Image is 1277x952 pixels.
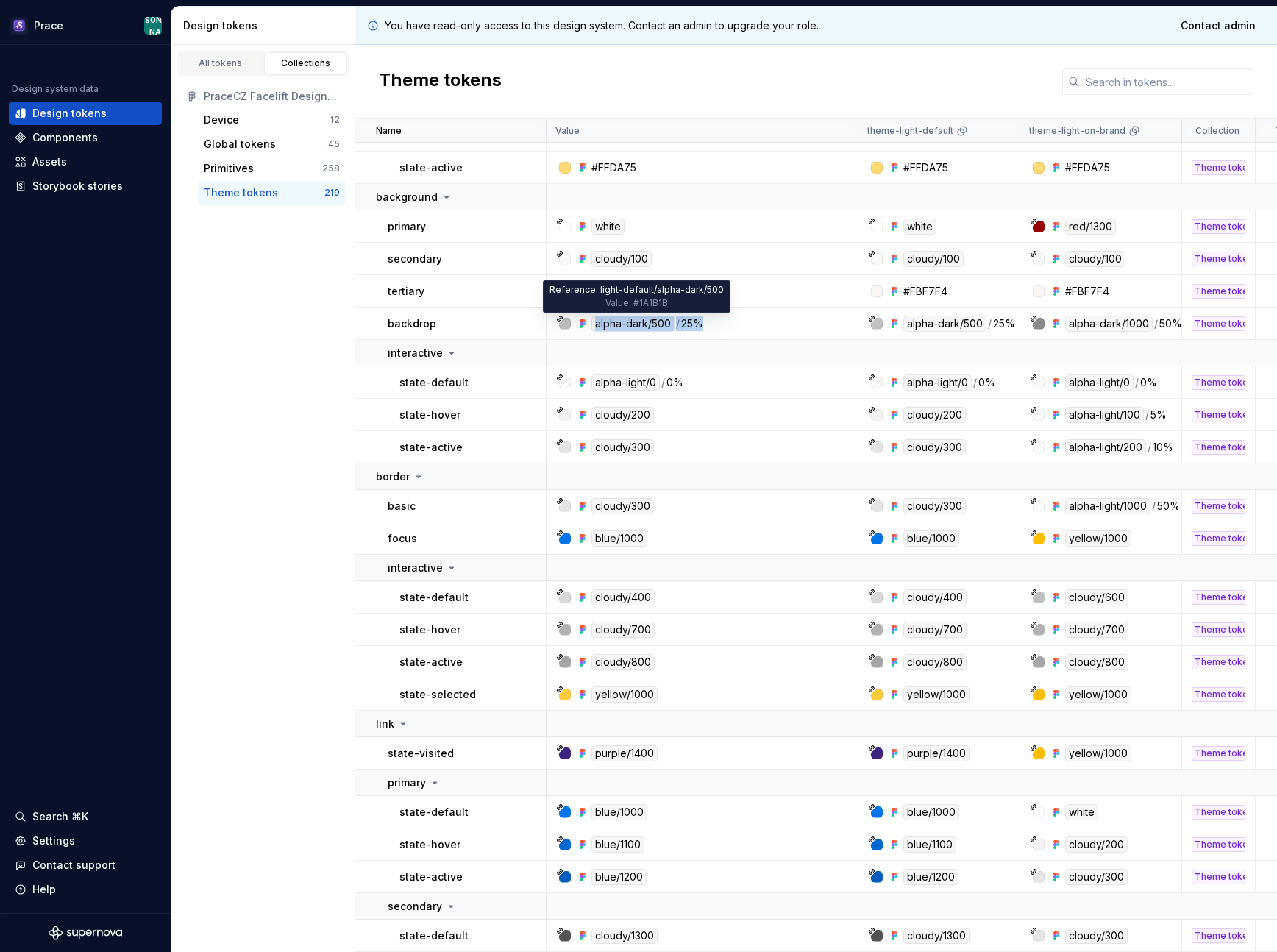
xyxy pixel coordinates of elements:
p: state-default [399,928,469,943]
div: red/1300 [1065,219,1116,235]
div: Storybook stories [32,179,123,193]
div: All tokens [184,57,257,69]
p: state-visited [388,746,454,761]
div: / [1148,439,1151,455]
p: interactive [388,561,443,575]
div: / [661,374,665,391]
a: Components [9,126,162,149]
div: cloudy/300 [591,498,654,514]
div: yellow/1000 [591,686,658,703]
p: secondary [388,252,442,266]
div: Design system data [12,83,99,95]
div: cloudy/700 [591,622,655,638]
button: Global tokens45 [198,132,346,156]
div: alpha-light/100 [1065,407,1144,423]
div: cloudy/300 [1065,928,1128,944]
div: Theme tokens [1192,408,1245,422]
p: interactive [388,346,443,360]
div: alpha-light/200 [1065,439,1146,455]
div: 258 [322,163,340,174]
div: Prace [34,18,63,33]
p: state-active [399,870,463,884]
button: Theme tokens219 [198,181,346,205]
div: alpha-light/0 [1065,374,1134,391]
div: Theme tokens [1192,284,1245,299]
p: Name [376,125,402,137]
div: Design tokens [32,106,107,121]
p: basic [388,499,416,514]
button: Primitives258 [198,157,346,180]
p: primary [388,775,426,790]
a: Assets [9,150,162,174]
a: Settings [9,829,162,853]
div: cloudy/100 [1065,251,1125,267]
div: blue/1100 [903,836,956,853]
div: Help [32,882,56,897]
div: cloudy/1300 [903,928,970,944]
div: 25% [993,316,1015,332]
div: white [903,219,936,235]
div: Primitives [204,161,254,176]
div: white [1065,804,1098,820]
div: Global tokens [204,137,276,152]
div: Theme tokens [1192,440,1245,455]
div: / [1152,498,1156,514]
div: cloudy/200 [591,407,654,423]
div: cloudy/800 [903,654,967,670]
div: blue/1200 [903,869,958,885]
button: Search ⌘K [9,805,162,828]
p: Collection [1195,125,1239,137]
div: / [1145,407,1149,423]
div: 0% [1140,374,1157,391]
button: Prace[PERSON_NAME] [3,10,168,41]
p: state-active [399,440,463,455]
div: cloudy/200 [903,407,966,423]
button: Help [9,878,162,901]
div: Theme tokens [204,185,278,200]
div: 50% [1159,316,1182,332]
div: Theme tokens [1192,805,1245,820]
div: cloudy/300 [903,498,966,514]
p: border [376,469,410,484]
div: 50% [1157,498,1180,514]
div: / [676,316,680,332]
p: primary [388,219,426,234]
div: cloudy/700 [1065,622,1128,638]
p: state-default [399,375,469,390]
p: state-selected [399,687,476,702]
div: / [1135,374,1139,391]
div: alpha-light/0 [591,374,660,391]
div: blue/1000 [903,530,959,547]
p: state-default [399,805,469,820]
p: tertiary [388,284,424,299]
div: white [591,219,625,235]
img: 63932fde-23f0-455f-9474-7c6a8a4930cd.png [10,17,28,35]
div: 45 [328,138,340,150]
div: cloudy/600 [1065,589,1128,605]
p: state-hover [399,622,460,637]
div: yellow/1000 [1065,686,1131,703]
div: #FBF7F4 [903,284,947,299]
p: state-active [399,160,463,175]
div: yellow/1000 [903,686,970,703]
button: Device12 [198,108,346,132]
div: 0% [666,374,683,391]
div: Collections [269,57,343,69]
div: Theme tokens [1192,531,1245,546]
div: cloudy/100 [591,251,652,267]
div: Theme tokens [1192,746,1245,761]
div: Theme tokens [1192,219,1245,234]
div: #FFDA75 [1065,160,1110,175]
div: yellow/1000 [1065,745,1131,761]
div: Theme tokens [1192,375,1245,390]
div: cloudy/300 [1065,869,1128,885]
input: Search in tokens... [1080,68,1253,95]
div: Theme tokens [1192,837,1245,852]
div: cloudy/700 [903,622,967,638]
a: Design tokens [9,102,162,125]
span: Contact admin [1181,18,1256,33]
div: Assets [32,154,67,169]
